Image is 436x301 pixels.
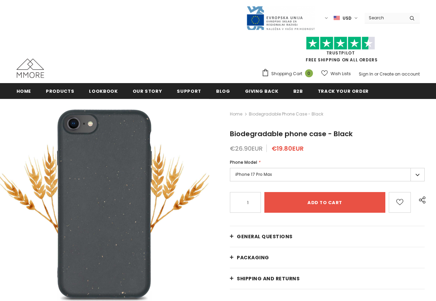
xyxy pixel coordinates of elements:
[262,69,316,79] a: Shopping Cart 0
[17,88,31,94] span: Home
[245,88,278,94] span: Giving back
[230,159,257,165] span: Phone Model
[331,70,351,77] span: Wish Lists
[365,13,404,23] input: Search Site
[230,129,353,139] span: Biodegradable phone case - Black
[305,69,313,77] span: 0
[133,88,162,94] span: Our Story
[262,40,420,63] span: FREE SHIPPING ON ALL ORDERS
[359,71,373,77] a: Sign In
[293,83,303,99] a: B2B
[216,88,230,94] span: Blog
[246,15,315,21] a: Javni Razpis
[89,88,118,94] span: Lookbook
[374,71,378,77] span: or
[230,268,425,289] a: Shipping and returns
[230,247,425,268] a: PACKAGING
[321,68,351,80] a: Wish Lists
[230,110,242,118] a: Home
[318,83,369,99] a: Track your order
[343,15,352,22] span: USD
[293,88,303,94] span: B2B
[230,144,263,153] span: €26.90EUR
[230,226,425,247] a: General Questions
[177,83,201,99] a: support
[237,254,269,261] span: PACKAGING
[334,15,340,21] img: USD
[249,110,323,118] span: Biodegradable phone case - Black
[89,83,118,99] a: Lookbook
[230,168,425,181] label: iPhone 17 Pro Max
[177,88,201,94] span: support
[46,83,74,99] a: Products
[17,83,31,99] a: Home
[237,275,300,282] span: Shipping and returns
[271,70,302,77] span: Shopping Cart
[306,37,375,50] img: Trust Pilot Stars
[17,59,44,78] img: MMORE Cases
[246,6,315,31] img: Javni Razpis
[216,83,230,99] a: Blog
[379,71,420,77] a: Create an account
[46,88,74,94] span: Products
[237,233,293,240] span: General Questions
[245,83,278,99] a: Giving back
[326,50,355,56] a: Trustpilot
[133,83,162,99] a: Our Story
[318,88,369,94] span: Track your order
[272,144,304,153] span: €19.80EUR
[264,192,385,213] input: Add to cart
